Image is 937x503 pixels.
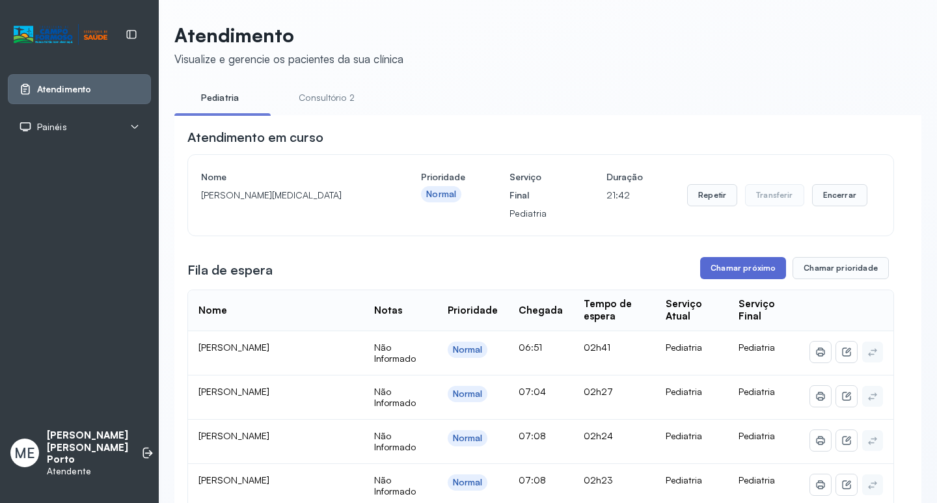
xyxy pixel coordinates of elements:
span: ME [14,444,35,461]
span: Não Informado [374,386,416,409]
h3: Atendimento em curso [187,128,323,146]
h4: Prioridade [421,168,465,186]
span: Atendimento [37,84,91,95]
p: [PERSON_NAME][MEDICAL_DATA] [201,186,377,204]
div: Normal [453,477,483,488]
span: Pediatria [739,386,775,397]
span: 07:04 [519,386,546,397]
span: Pediatria [739,474,775,485]
div: Pediatria [666,474,718,486]
button: Chamar prioridade [793,257,889,279]
button: Repetir [687,184,737,206]
a: Atendimento [19,83,140,96]
button: Transferir [745,184,804,206]
span: Painéis [37,122,67,133]
h3: Fila de espera [187,261,273,279]
div: Chegada [519,305,563,317]
span: 06:51 [519,342,542,353]
div: Normal [453,344,483,355]
span: Não Informado [374,342,416,364]
div: Normal [453,388,483,400]
p: Atendimento [174,23,403,47]
div: Serviço Final [739,298,789,323]
span: [PERSON_NAME] [198,386,269,397]
p: Pediatria [509,204,562,223]
span: Pediatria [739,430,775,441]
img: Logotipo do estabelecimento [14,24,107,46]
h4: Duração [606,168,643,186]
span: 02h23 [584,474,613,485]
button: Chamar próximo [700,257,786,279]
span: Não Informado [374,430,416,453]
button: Encerrar [812,184,867,206]
div: Normal [426,189,456,200]
span: [PERSON_NAME] [198,430,269,441]
span: 07:08 [519,430,546,441]
div: Serviço Atual [666,298,718,323]
div: Nome [198,305,227,317]
div: Tempo de espera [584,298,645,323]
span: 07:08 [519,474,546,485]
div: Notas [374,305,402,317]
div: Normal [453,433,483,444]
div: Pediatria [666,386,718,398]
span: [PERSON_NAME] [198,342,269,353]
div: Pediatria [666,342,718,353]
h4: Nome [201,168,377,186]
span: 02h24 [584,430,613,441]
a: Consultório 2 [281,87,372,109]
span: 02h41 [584,342,610,353]
p: 21:42 [606,186,643,204]
p: [PERSON_NAME] [PERSON_NAME] Porto [47,429,128,466]
span: 02h27 [584,386,613,397]
span: [PERSON_NAME] [198,474,269,485]
div: Visualize e gerencie os pacientes da sua clínica [174,52,403,66]
a: Pediatria [174,87,265,109]
div: Pediatria [666,430,718,442]
span: Não Informado [374,474,416,497]
div: Prioridade [448,305,498,317]
span: Pediatria [739,342,775,353]
h4: Serviço Final [509,168,562,204]
p: Atendente [47,466,128,477]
